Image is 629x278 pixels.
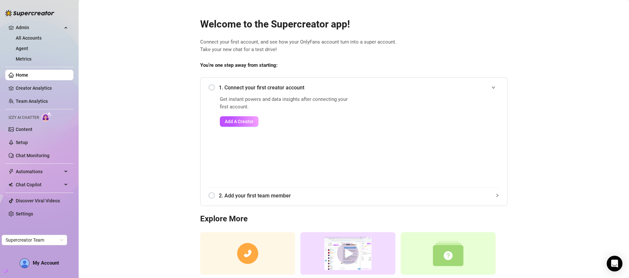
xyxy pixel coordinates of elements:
img: logo-BBDzfeDw.svg [5,10,54,16]
a: Discover Viral Videos [16,198,60,203]
div: 1. Connect your first creator account [208,80,499,96]
span: Izzy AI Chatter [9,115,39,121]
a: Team Analytics [16,99,48,104]
img: setup agency guide [401,232,496,275]
span: Chat Copilot [16,179,62,190]
div: 2. Add your first team member [208,188,499,204]
img: AD_cMMTxCeTpmN1d5MnKJ1j-_uXZCpTKapSSqNGg4PyXtR_tCW7gZXTNmFz2tpVv9LSyNV7ff1CaS4f4q0HLYKULQOwoM5GQR... [20,259,29,268]
a: All Accounts [16,35,42,41]
img: Chat Copilot [9,182,13,187]
span: Admin [16,22,62,33]
span: thunderbolt [9,169,14,174]
div: Open Intercom Messenger [607,256,622,271]
span: My Account [33,260,59,266]
a: Chat Monitoring [16,153,49,158]
span: 2. Add your first team member [219,192,499,200]
span: Get instant powers and data insights after connecting your first account. [220,96,352,111]
h2: Welcome to the Supercreator app! [200,18,507,30]
iframe: Add Creators [368,96,499,179]
span: build [3,269,8,273]
a: Add A Creator [220,116,352,127]
a: Metrics [16,56,31,62]
img: AI Chatter [42,112,52,121]
h3: Explore More [200,214,507,224]
img: consulting call [200,232,295,275]
span: collapsed [495,194,499,197]
span: expanded [491,85,495,89]
span: Automations [16,166,62,177]
span: Connect your first account, and see how your OnlyFans account turn into a super account. Take you... [200,38,507,54]
a: Agent [16,46,28,51]
strong: You’re one step away from starting: [200,62,277,68]
a: Creator Analytics [16,83,68,93]
span: Add A Creator [225,119,254,124]
a: Settings [16,211,33,216]
a: Content [16,127,32,132]
a: Home [16,72,28,78]
span: 1. Connect your first creator account [219,83,499,92]
span: crown [9,25,14,30]
button: Add A Creator [220,116,258,127]
span: Supercreator Team [6,235,63,245]
img: supercreator demo [300,232,395,275]
a: Setup [16,140,28,145]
